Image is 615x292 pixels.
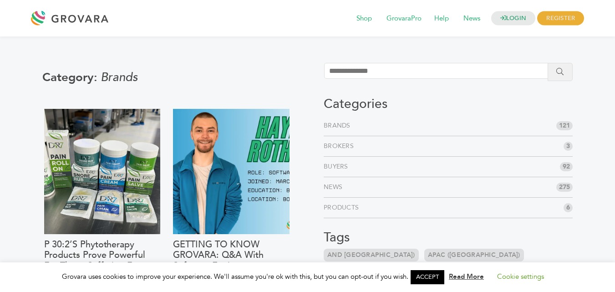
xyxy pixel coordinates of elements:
a: Cookie settings [497,272,544,281]
a: Help [428,14,455,24]
span: Category [42,69,101,86]
span: GrovaraPro [380,10,428,27]
span: 92 [560,162,573,171]
span: Grovara uses cookies to improve your experience. We'll assume you're ok with this, but you can op... [62,272,553,281]
span: 275 [556,183,573,192]
a: ACCEPT [411,270,444,284]
a: and [GEOGRAPHIC_DATA]) [324,249,419,261]
h3: Categories [324,97,573,112]
a: Products [324,203,362,212]
a: Brands [324,121,354,130]
a: APAC ([GEOGRAPHIC_DATA]) [424,249,524,261]
a: Brokers [324,142,357,151]
a: Read More [449,272,484,281]
span: Brands [101,69,138,86]
span: News [457,10,487,27]
span: Shop [350,10,378,27]
a: Shop [350,14,378,24]
a: GrovaraPro [380,14,428,24]
span: 121 [556,121,573,130]
span: REGISTER [537,11,584,26]
a: News [324,183,346,192]
a: News [457,14,487,24]
span: Help [428,10,455,27]
span: 6 [564,203,573,212]
a: Buyers [324,162,352,171]
span: 3 [564,142,573,151]
h3: Tags [324,230,573,246]
a: LOGIN [491,11,536,26]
